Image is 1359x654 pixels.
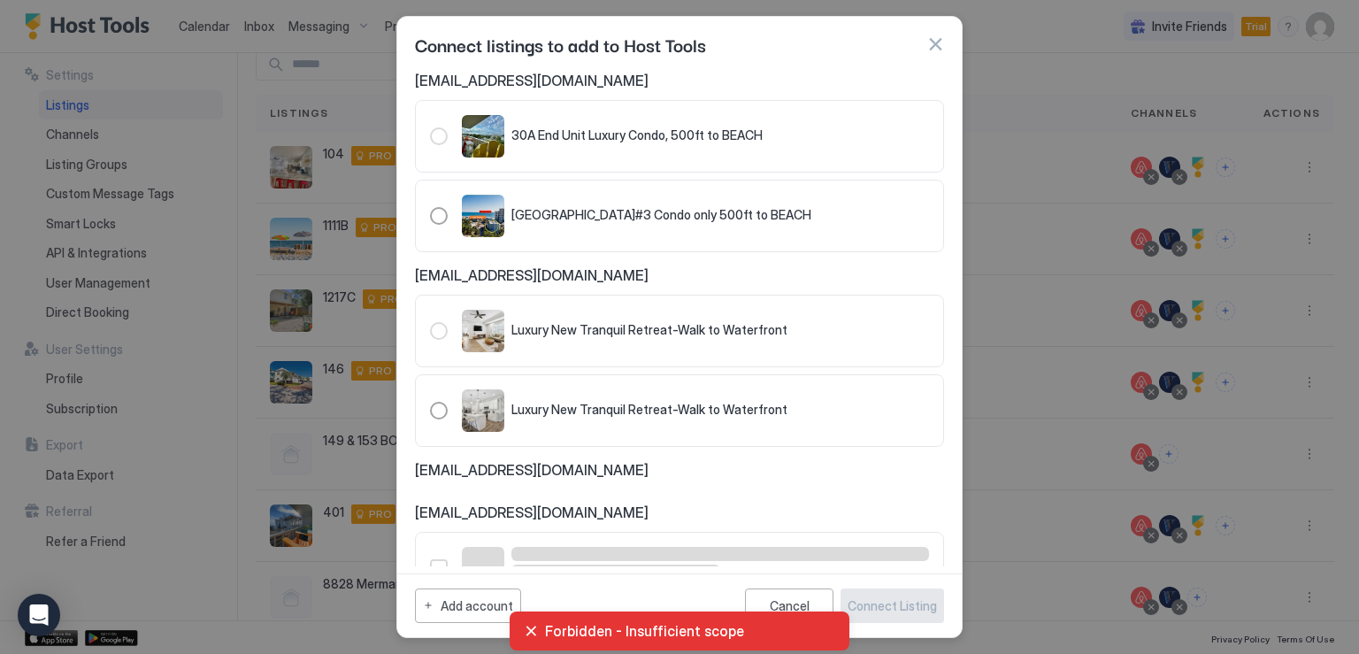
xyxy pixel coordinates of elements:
[415,504,944,521] span: [EMAIL_ADDRESS][DOMAIN_NAME]
[511,402,787,418] span: Luxury New Tranquil Retreat-Walk to Waterfront
[415,266,944,284] span: [EMAIL_ADDRESS][DOMAIN_NAME]
[430,115,929,158] div: RadioGroup
[441,596,513,615] div: Add account
[430,310,929,352] div: RadioGroup
[430,389,929,432] div: 321.3484521.4057652
[511,207,811,223] span: [GEOGRAPHIC_DATA]#3 Condo only 500ft to BEACH
[430,195,929,237] div: 321.2292708.2858700
[462,310,504,352] div: listing image
[430,310,929,352] div: 321.3485121.4058252
[430,389,929,432] div: RadioGroup
[462,389,504,432] div: listing image
[430,195,929,237] div: RadioGroup
[415,31,706,58] span: Connect listings to add to Host Tools
[462,115,504,158] div: listing image
[545,622,835,640] span: Forbidden - Insufficient scope
[770,598,810,613] div: Cancel
[745,589,833,623] button: Cancel
[848,596,937,615] div: Connect Listing
[415,589,521,623] button: Add account
[511,127,763,143] span: 30A End Unit Luxury Condo, 500ft to BEACH
[841,589,944,623] button: Connect Listing
[18,594,60,636] div: Open Intercom Messenger
[462,195,504,237] div: listing image
[430,115,929,158] div: 321.2281355.2846243
[415,461,944,479] span: [EMAIL_ADDRESS][DOMAIN_NAME]
[511,322,787,338] span: Luxury New Tranquil Retreat-Walk to Waterfront
[415,72,944,89] span: [EMAIL_ADDRESS][DOMAIN_NAME]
